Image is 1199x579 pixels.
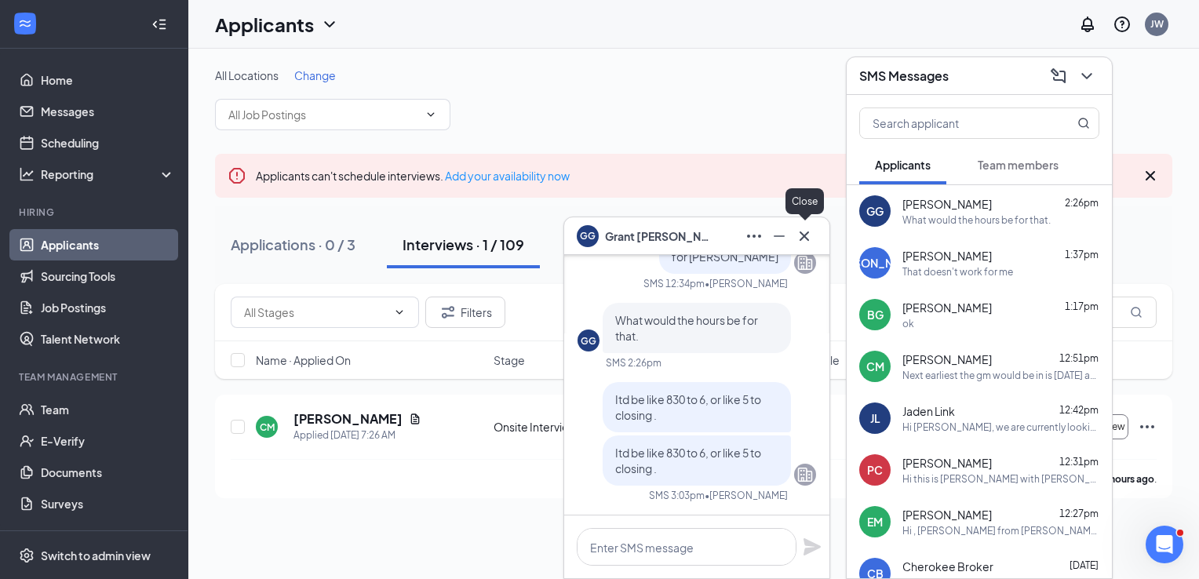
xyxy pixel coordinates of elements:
[41,323,175,355] a: Talent Network
[260,421,275,434] div: CM
[1102,473,1154,485] b: 8 hours ago
[902,317,914,330] div: ok
[19,370,172,384] div: Team Management
[792,224,817,249] button: Cross
[403,235,524,254] div: Interviews · 1 / 109
[902,213,1051,227] div: What would the hours be for that.
[1130,306,1143,319] svg: MagnifyingGlass
[41,127,175,158] a: Scheduling
[866,359,884,374] div: CM
[1077,117,1090,129] svg: MagnifyingGlass
[41,96,175,127] a: Messages
[859,67,949,85] h3: SMS Messages
[860,108,1046,138] input: Search applicant
[867,462,883,478] div: PC
[902,421,1099,434] div: Hi [PERSON_NAME], we are currently looking to fill a manager position in [GEOGRAPHIC_DATA]. Would...
[705,489,788,502] span: • [PERSON_NAME]
[41,394,175,425] a: Team
[41,457,175,488] a: Documents
[902,559,993,574] span: Cherokee Broker
[902,472,1099,486] div: Hi this is [PERSON_NAME] with [PERSON_NAME] just reaching out to schedule an interview with you. ...
[770,227,789,246] svg: Minimize
[902,403,955,419] span: Jaden Link
[231,235,355,254] div: Applications · 0 / 3
[1065,249,1099,260] span: 1:37pm
[1059,508,1099,519] span: 12:27pm
[256,352,351,368] span: Name · Applied On
[796,465,815,484] svg: Company
[829,255,920,271] div: [PERSON_NAME]
[425,108,437,121] svg: ChevronDown
[705,277,788,290] span: • [PERSON_NAME]
[1150,17,1164,31] div: JW
[649,489,705,502] div: SMS 3:03pm
[978,158,1059,172] span: Team members
[902,196,992,212] span: [PERSON_NAME]
[866,203,884,219] div: GG
[17,16,33,31] svg: WorkstreamLogo
[494,419,608,435] div: Onsite Interview
[870,410,880,426] div: JL
[151,16,167,32] svg: Collapse
[1146,526,1183,563] iframe: Intercom live chat
[294,68,336,82] span: Change
[742,224,767,249] button: Ellipses
[785,188,824,214] div: Close
[902,248,992,264] span: [PERSON_NAME]
[796,253,815,272] svg: Company
[393,306,406,319] svg: ChevronDown
[1059,456,1099,468] span: 12:31pm
[902,455,992,471] span: [PERSON_NAME]
[41,229,175,260] a: Applicants
[867,514,883,530] div: EM
[215,11,314,38] h1: Applicants
[293,410,403,428] h5: [PERSON_NAME]
[803,537,822,556] svg: Plane
[902,265,1013,279] div: That doesn't work for me
[425,297,505,328] button: Filter Filters
[1049,67,1068,86] svg: ComposeMessage
[41,166,176,182] div: Reporting
[228,106,418,123] input: All Job Postings
[41,292,175,323] a: Job Postings
[1070,559,1099,571] span: [DATE]
[902,351,992,367] span: [PERSON_NAME]
[409,413,421,425] svg: Document
[795,227,814,246] svg: Cross
[902,524,1099,537] div: Hi , [PERSON_NAME] from [PERSON_NAME]. I am the area manager, and I'm trying to help staff for bu...
[875,158,931,172] span: Applicants
[745,227,763,246] svg: Ellipses
[1065,197,1099,209] span: 2:26pm
[19,548,35,563] svg: Settings
[902,300,992,315] span: [PERSON_NAME]
[1059,404,1099,416] span: 12:42pm
[41,488,175,519] a: Surveys
[1141,166,1160,185] svg: Cross
[615,313,758,343] span: What would the hours be for that.
[41,260,175,292] a: Sourcing Tools
[19,206,172,219] div: Hiring
[244,304,387,321] input: All Stages
[1113,15,1132,34] svg: QuestionInfo
[256,169,570,183] span: Applicants can't schedule interviews.
[867,307,884,322] div: BG
[1074,64,1099,89] button: ChevronDown
[672,249,778,264] span: for [PERSON_NAME]
[1065,300,1099,312] span: 1:17pm
[320,15,339,34] svg: ChevronDown
[494,352,525,368] span: Stage
[439,303,457,322] svg: Filter
[1077,67,1096,86] svg: ChevronDown
[1046,64,1071,89] button: ComposeMessage
[767,224,792,249] button: Minimize
[228,166,246,185] svg: Error
[1078,15,1097,34] svg: Notifications
[902,507,992,523] span: [PERSON_NAME]
[445,169,570,183] a: Add your availability now
[293,428,421,443] div: Applied [DATE] 7:26 AM
[41,548,151,563] div: Switch to admin view
[215,68,279,82] span: All Locations
[643,277,705,290] div: SMS 12:34pm
[902,369,1099,382] div: Next earliest the gm would be in is [DATE] am . Would that be ok?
